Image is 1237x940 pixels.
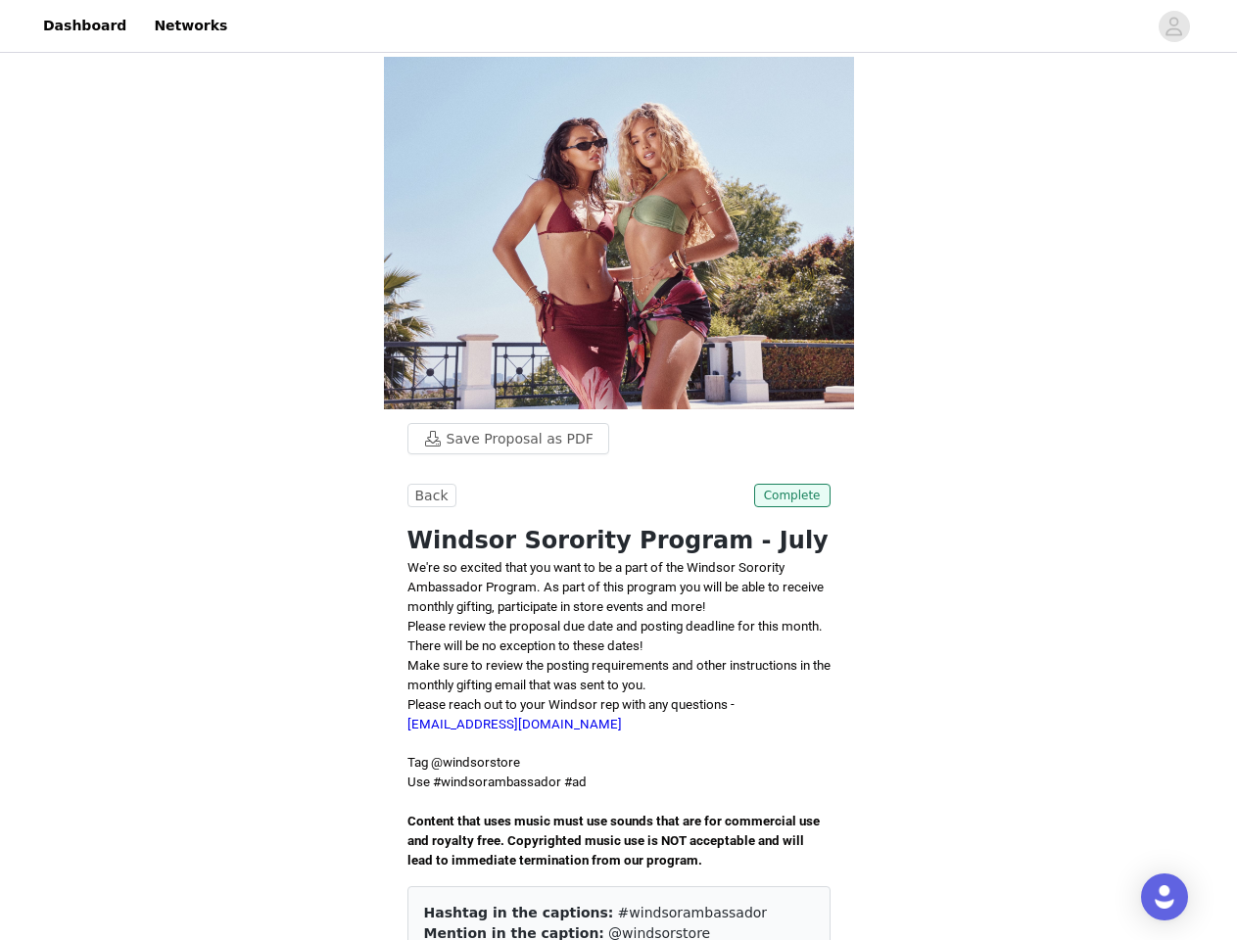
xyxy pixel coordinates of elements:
span: Make sure to review the posting requirements and other instructions in the monthly gifting email ... [407,658,831,692]
button: Save Proposal as PDF [407,423,609,454]
span: Please review the proposal due date and posting deadline for this month. There will be no excepti... [407,619,823,653]
span: Use #windsorambassador #ad [407,775,587,789]
span: #windsorambassador [618,905,768,920]
span: Content that uses music must use sounds that are for commercial use and royalty free. Copyrighted... [407,814,823,868]
span: We're so excited that you want to be a part of the Windsor Sorority Ambassador Program. As part o... [407,560,824,614]
h1: Windsor Sorority Program - July [407,523,831,558]
span: Please reach out to your Windsor rep with any questions - [407,697,735,731]
button: Back [407,484,456,507]
img: campaign image [384,57,854,409]
a: [EMAIL_ADDRESS][DOMAIN_NAME] [407,717,622,731]
div: avatar [1165,11,1183,42]
div: Open Intercom Messenger [1141,873,1188,920]
span: Complete [754,484,831,507]
a: Networks [142,4,239,48]
span: Hashtag in the captions: [424,905,614,920]
span: Tag @windsorstore [407,755,520,770]
a: Dashboard [31,4,138,48]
